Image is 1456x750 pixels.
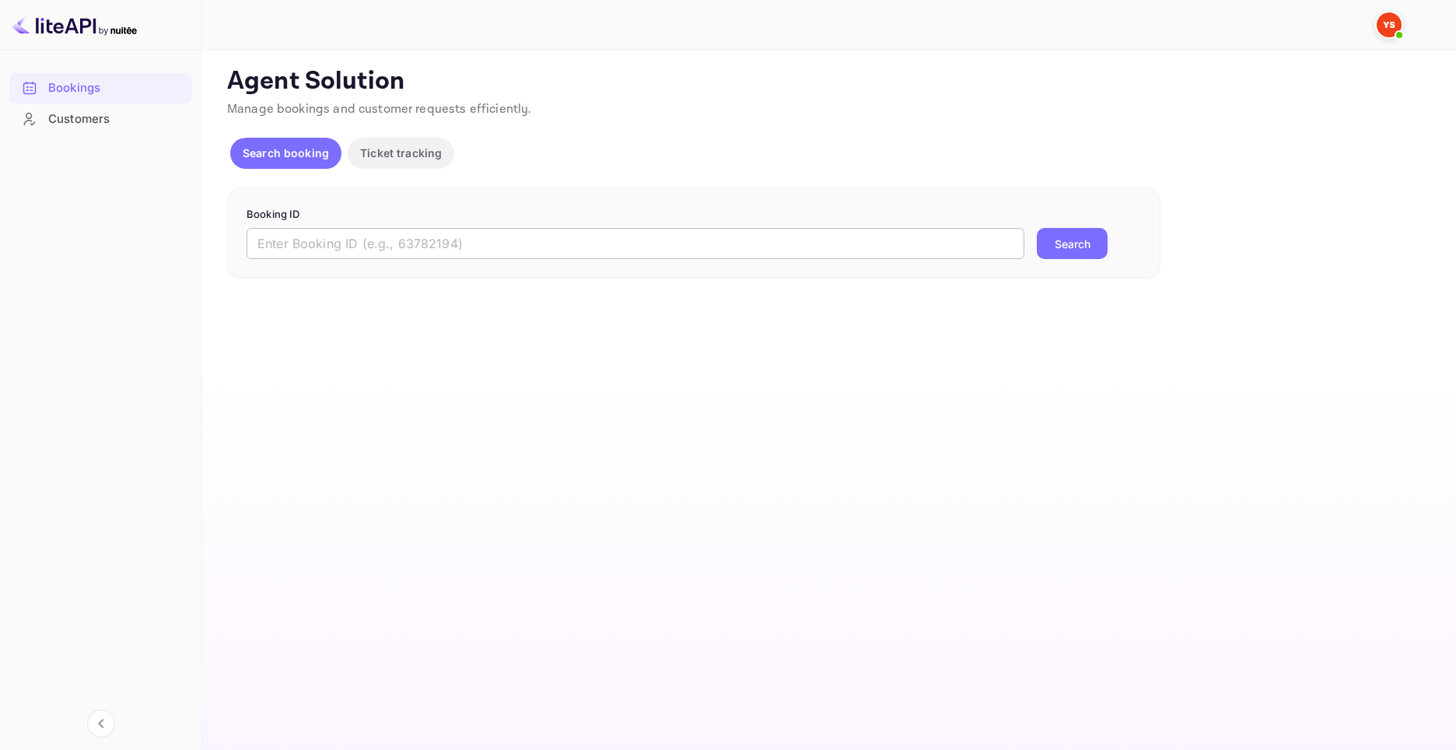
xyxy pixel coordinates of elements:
[360,145,442,161] p: Ticket tracking
[247,207,1141,223] p: Booking ID
[227,66,1428,97] p: Agent Solution
[87,710,115,738] button: Collapse navigation
[247,228,1024,259] input: Enter Booking ID (e.g., 63782194)
[9,104,192,133] a: Customers
[227,101,532,117] span: Manage bookings and customer requests efficiently.
[9,104,192,135] div: Customers
[1377,12,1402,37] img: Yandex Support
[1037,228,1108,259] button: Search
[48,79,184,97] div: Bookings
[9,73,192,102] a: Bookings
[12,12,137,37] img: LiteAPI logo
[243,145,329,161] p: Search booking
[48,110,184,128] div: Customers
[9,73,192,103] div: Bookings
